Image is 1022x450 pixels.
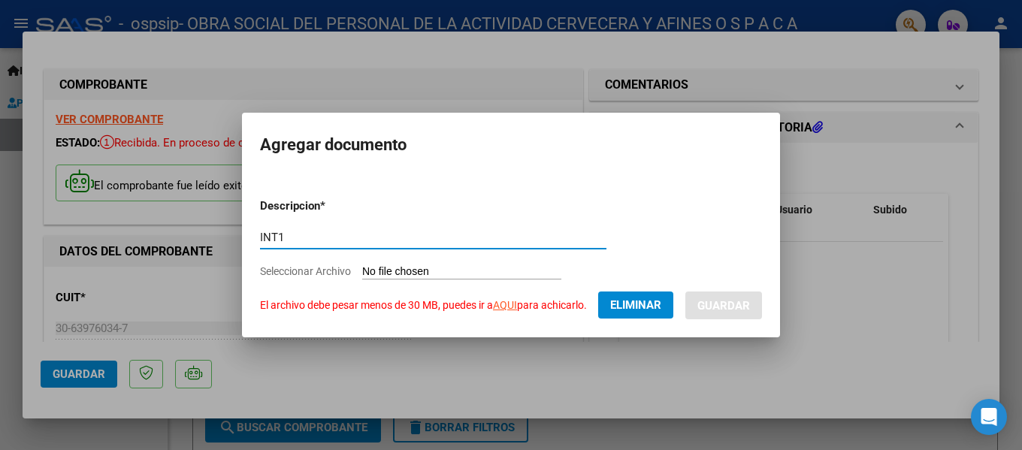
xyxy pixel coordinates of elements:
button: Guardar [685,291,762,319]
p: Descripcion [260,198,410,215]
span: Seleccionar Archivo [260,265,351,277]
div: Open Intercom Messenger [971,399,1007,435]
a: AQUI [493,299,517,311]
h2: Agregar documento [260,131,762,159]
span: Guardar [697,299,750,313]
span: Eliminar [610,298,661,312]
button: Eliminar [598,291,673,319]
span: El archivo debe pesar menos de 30 MB, puedes ir a para achicarlo. [260,299,587,311]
